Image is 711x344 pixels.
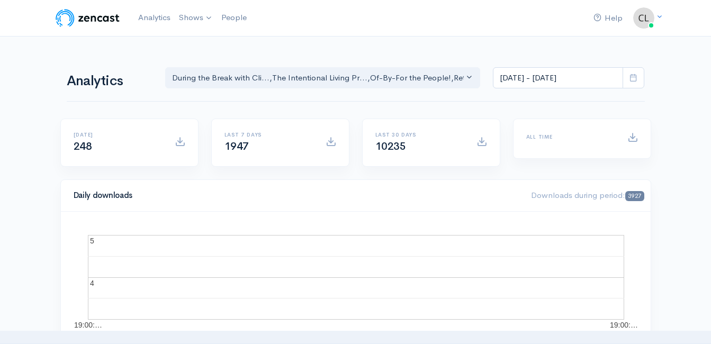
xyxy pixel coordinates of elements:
span: Downloads during period: [531,190,644,200]
a: People [217,6,251,29]
text: 19:00:… [610,321,638,329]
span: 248 [74,140,92,153]
text: 19:00:… [74,321,102,329]
a: Help [589,7,627,30]
input: analytics date range selector [493,67,623,89]
img: ... [633,7,654,29]
svg: A chart. [74,224,638,330]
span: 3927 [625,191,644,201]
h6: Last 7 days [224,132,313,138]
text: 5 [90,237,94,245]
div: During the Break with Cli... , The Intentional Living Pr... , Of-By-For the People! , Rethink - R... [172,72,464,84]
button: During the Break with Cli..., The Intentional Living Pr..., Of-By-For the People!, Rethink - Rese... [165,67,481,89]
h6: [DATE] [74,132,162,138]
span: 10235 [375,140,406,153]
text: 4 [90,279,94,287]
h4: Daily downloads [74,191,519,200]
h1: Analytics [67,74,152,89]
a: Analytics [134,6,175,29]
img: ZenCast Logo [54,7,121,29]
h6: All time [526,134,615,140]
h6: Last 30 days [375,132,464,138]
span: 1947 [224,140,249,153]
a: Shows [175,6,217,30]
